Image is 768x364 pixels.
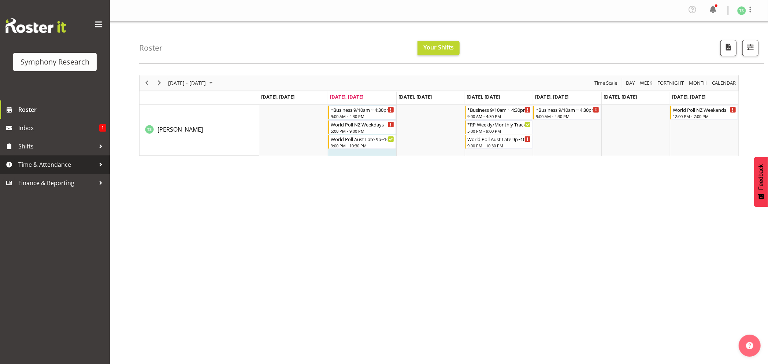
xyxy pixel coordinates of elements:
span: 1 [99,124,106,132]
span: Your Shifts [423,43,454,51]
div: Tanya Stebbing"s event - *RP Weekly/Monthly Tracks Begin From Thursday, September 11, 2025 at 5:0... [465,120,533,134]
span: [DATE], [DATE] [261,93,294,100]
span: Time & Attendance [18,159,95,170]
span: [PERSON_NAME] [157,125,203,133]
div: *Business 9/10am ~ 4:30pm [467,106,531,113]
span: [DATE], [DATE] [330,93,363,100]
div: 9:00 AM - 4:30 PM [467,113,531,119]
table: Timeline Week of September 9, 2025 [259,105,738,156]
span: Time Scale [594,78,618,88]
div: 9:00 AM - 4:30 PM [536,113,599,119]
div: *RP Weekly/Monthly Tracks [467,121,531,128]
div: 5:00 PM - 9:00 PM [331,128,394,134]
span: [DATE], [DATE] [672,93,705,100]
div: World Poll NZ Weekends [673,106,736,113]
div: 9:00 PM - 10:30 PM [331,143,394,148]
span: [DATE], [DATE] [604,93,637,100]
span: Finance & Reporting [18,177,95,188]
button: Timeline Day [625,78,636,88]
div: *Business 9/10am ~ 4:30pm [331,106,394,113]
button: Fortnight [656,78,685,88]
button: Feedback - Show survey [754,157,768,207]
button: Previous [142,78,152,88]
div: 9:00 PM - 10:30 PM [467,143,531,148]
button: Month [711,78,737,88]
span: [DATE] - [DATE] [167,78,207,88]
div: World Poll NZ Weekdays [331,121,394,128]
div: 5:00 PM - 9:00 PM [467,128,531,134]
div: Tanya Stebbing"s event - *Business 9/10am ~ 4:30pm Begin From Thursday, September 11, 2025 at 9:0... [465,106,533,120]
span: [DATE], [DATE] [467,93,500,100]
span: Month [688,78,708,88]
div: Tanya Stebbing"s event - World Poll NZ Weekdays Begin From Tuesday, September 9, 2025 at 5:00:00 ... [328,120,396,134]
div: Timeline Week of September 9, 2025 [139,75,739,156]
div: Previous [141,75,153,91]
div: Tanya Stebbing"s event - World Poll Aust Late 9p~10:30p Begin From Tuesday, September 9, 2025 at ... [328,135,396,149]
div: 9:00 AM - 4:30 PM [331,113,394,119]
a: [PERSON_NAME] [157,125,203,134]
span: Week [639,78,653,88]
div: World Poll Aust Late 9p~10:30p [467,135,531,143]
span: Roster [18,104,106,115]
div: Symphony Research [21,56,89,67]
button: Your Shifts [418,41,460,55]
span: Feedback [758,164,764,190]
span: Shifts [18,141,95,152]
div: *Business 9/10am ~ 4:30pm [536,106,599,113]
button: Download a PDF of the roster according to the set date range. [720,40,737,56]
button: Filter Shifts [742,40,758,56]
div: Tanya Stebbing"s event - World Poll Aust Late 9p~10:30p Begin From Thursday, September 11, 2025 a... [465,135,533,149]
img: tanya-stebbing1954.jpg [737,6,746,15]
button: September 08 - 14, 2025 [167,78,216,88]
button: Timeline Week [639,78,654,88]
img: help-xxl-2.png [746,342,753,349]
div: Tanya Stebbing"s event - *Business 9/10am ~ 4:30pm Begin From Tuesday, September 9, 2025 at 9:00:... [328,106,396,120]
img: Rosterit website logo [5,18,66,33]
span: calendar [711,78,737,88]
span: [DATE], [DATE] [398,93,432,100]
span: Inbox [18,122,99,133]
span: Day [625,78,635,88]
div: World Poll Aust Late 9p~10:30p [331,135,394,143]
h4: Roster [139,44,163,52]
button: Next [155,78,164,88]
td: Tanya Stebbing resource [140,105,259,156]
span: [DATE], [DATE] [535,93,568,100]
button: Time Scale [593,78,619,88]
div: Next [153,75,166,91]
button: Timeline Month [688,78,708,88]
div: 12:00 PM - 7:00 PM [673,113,736,119]
span: Fortnight [657,78,684,88]
div: Tanya Stebbing"s event - World Poll NZ Weekends Begin From Sunday, September 14, 2025 at 12:00:00... [670,106,738,120]
div: Tanya Stebbing"s event - *Business 9/10am ~ 4:30pm Begin From Friday, September 12, 2025 at 9:00:... [533,106,601,120]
